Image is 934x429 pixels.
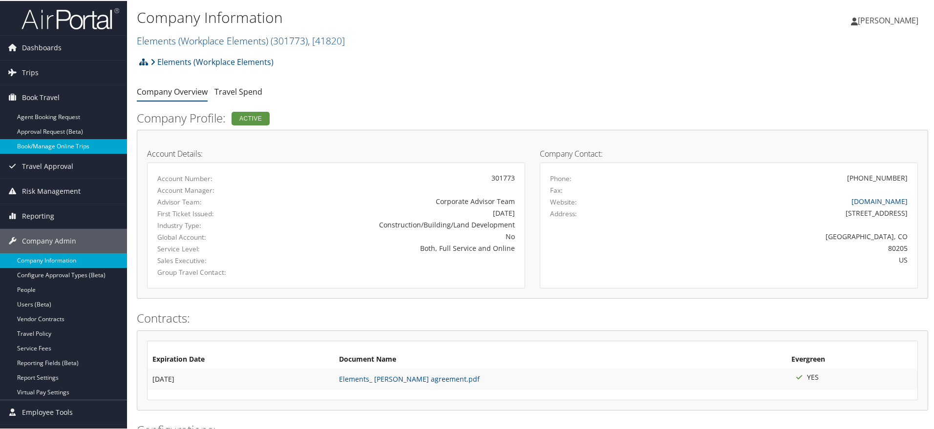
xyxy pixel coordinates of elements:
[281,242,515,252] div: Both, Full Service and Online
[137,6,664,27] h1: Company Information
[281,195,515,205] div: Corporate Advisor Team
[22,178,81,203] span: Risk Management
[137,33,345,46] a: Elements (Workplace Elements)
[21,6,119,29] img: airportal-logo.png
[271,33,308,46] span: ( 301773 )
[643,230,908,241] div: [GEOGRAPHIC_DATA], CO
[858,14,918,25] span: [PERSON_NAME]
[281,230,515,241] div: No
[550,208,577,218] label: Address:
[137,85,208,96] a: Company Overview
[22,35,62,59] span: Dashboards
[851,196,908,205] a: [DOMAIN_NAME]
[22,153,73,178] span: Travel Approval
[550,184,563,194] label: Fax:
[148,350,334,368] th: Expiration Date
[550,173,572,183] label: Phone:
[22,84,60,109] span: Book Travel
[643,207,908,217] div: [STREET_ADDRESS]
[643,254,908,264] div: US
[550,196,577,206] label: Website:
[157,243,267,253] label: Service Level:
[137,109,659,125] h2: Company Profile:
[150,51,274,71] a: Elements (Workplace Elements)
[22,228,76,252] span: Company Admin
[786,350,917,368] th: Evergreen
[281,207,515,217] div: [DATE]
[157,220,267,229] label: Industry Type:
[157,255,267,265] label: Sales Executive:
[22,60,39,84] span: Trips
[847,172,908,182] div: [PHONE_NUMBER]
[22,203,54,227] span: Reporting
[308,33,345,46] span: , [ 41820 ]
[214,85,262,96] a: Travel Spend
[281,219,515,229] div: Construction/Building/Land Development
[157,196,267,206] label: Advisor Team:
[137,309,928,326] h2: Contracts:
[232,111,270,124] div: Active
[339,373,480,383] a: Elements_ [PERSON_NAME] agreement.pdf
[540,149,918,157] h4: Company Contact:
[148,368,334,389] td: [DATE]
[157,184,267,194] label: Account Manager:
[157,266,267,276] label: Group Travel Contact:
[157,208,267,218] label: First Ticket Issued:
[147,149,525,157] h4: Account Details:
[791,371,819,381] span: YES
[851,5,928,34] a: [PERSON_NAME]
[22,399,73,424] span: Employee Tools
[157,173,267,183] label: Account Number:
[643,242,908,252] div: 80205
[281,172,515,182] div: 301773
[157,231,267,241] label: Global Account:
[334,350,786,368] th: Document Name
